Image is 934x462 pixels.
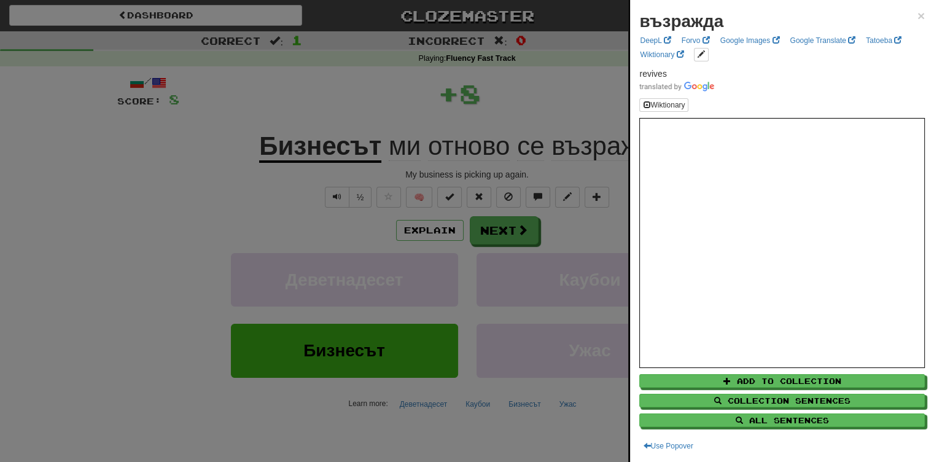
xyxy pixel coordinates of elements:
[639,439,696,453] button: Use Popover
[717,34,784,47] a: Google Images
[639,69,666,79] span: revives
[786,34,859,47] a: Google Translate
[636,48,687,61] a: Wiktionary
[636,34,674,47] a: DeepL
[917,9,925,22] button: Close
[639,394,925,407] button: Collection Sentences
[639,82,714,92] img: Color short
[862,34,905,47] a: Tatoeba
[917,9,925,23] span: ×
[678,34,714,47] a: Forvo
[639,374,925,388] button: Add to Collection
[639,98,688,112] button: Wiktionary
[639,12,723,31] strong: възражда
[639,413,925,427] button: All Sentences
[694,48,709,61] button: edit links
